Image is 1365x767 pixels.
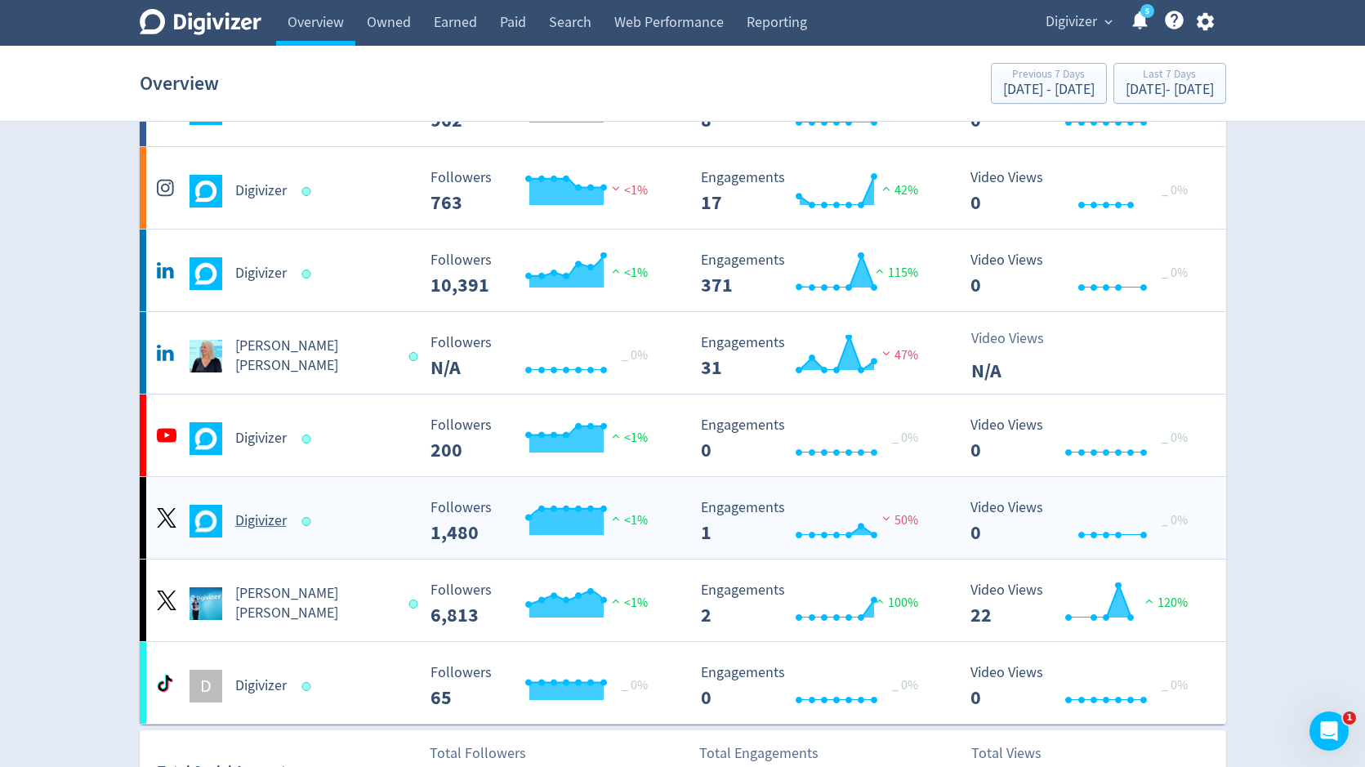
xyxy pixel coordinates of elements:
[1141,595,1158,607] img: positive-performance.svg
[1046,9,1097,35] span: Digivizer
[409,352,423,361] span: Data last synced: 14 Aug 2025, 4:02am (AEST)
[190,505,222,537] img: Digivizer undefined
[1343,711,1356,725] span: 1
[699,742,819,765] p: Total Engagements
[892,430,918,446] span: _ 0%
[140,230,1226,311] a: Digivizer undefinedDigivizer Followers --- Followers 10,391 <1% Engagements 371 Engagements 371 1...
[235,181,287,201] h5: Digivizer
[608,182,648,198] span: <1%
[608,595,624,607] img: positive-performance.svg
[962,582,1207,626] svg: Video Views 22
[1003,82,1095,97] div: [DATE] - [DATE]
[892,677,918,693] span: _ 0%
[235,337,395,376] h5: [PERSON_NAME] [PERSON_NAME]
[693,665,938,708] svg: Engagements 0
[301,187,315,196] span: Data last synced: 14 Aug 2025, 6:02am (AEST)
[190,587,222,620] img: Emma Lo Russo undefined
[878,347,894,359] img: negative-performance.svg
[962,252,1207,296] svg: Video Views 0
[693,582,938,626] svg: Engagements 2
[301,270,315,279] span: Data last synced: 14 Aug 2025, 4:02am (AEST)
[301,682,315,691] span: Data last synced: 14 Aug 2025, 6:02am (AEST)
[878,512,894,524] img: negative-performance.svg
[693,252,938,296] svg: Engagements 371
[301,517,315,526] span: Data last synced: 13 Aug 2025, 11:02pm (AEST)
[1113,63,1226,104] button: Last 7 Days[DATE]- [DATE]
[1003,69,1095,82] div: Previous 7 Days
[872,265,888,277] img: positive-performance.svg
[235,584,395,623] h5: [PERSON_NAME] [PERSON_NAME]
[693,335,938,378] svg: Engagements 31
[422,665,667,708] svg: Followers ---
[608,512,648,528] span: <1%
[608,430,624,442] img: positive-performance.svg
[422,582,667,626] svg: Followers ---
[1040,9,1117,35] button: Digivizer
[1126,82,1214,97] div: [DATE] - [DATE]
[190,340,222,372] img: Emma Lo Russo undefined
[971,742,1065,765] p: Total Views
[693,417,938,461] svg: Engagements 0
[1126,69,1214,82] div: Last 7 Days
[962,417,1207,461] svg: Video Views 0
[190,670,222,702] div: D
[140,560,1226,641] a: Emma Lo Russo undefined[PERSON_NAME] [PERSON_NAME] Followers --- Followers 6,813 <1% Engagements ...
[991,63,1107,104] button: Previous 7 Days[DATE] - [DATE]
[608,430,648,446] span: <1%
[140,395,1226,476] a: Digivizer undefinedDigivizer Followers --- Followers 200 <1% Engagements 0 Engagements 0 _ 0% Vid...
[1101,15,1116,29] span: expand_more
[409,600,423,609] span: Data last synced: 14 Aug 2025, 12:02pm (AEST)
[608,595,648,611] span: <1%
[971,328,1065,350] p: Video Views
[1162,512,1188,528] span: _ 0%
[962,500,1207,543] svg: Video Views 0
[422,500,667,543] svg: Followers ---
[235,676,287,696] h5: Digivizer
[872,265,918,281] span: 115%
[872,595,918,611] span: 100%
[190,175,222,207] img: Digivizer undefined
[140,477,1226,559] a: Digivizer undefinedDigivizer Followers --- Followers 1,480 <1% Engagements 1 Engagements 1 50% Vi...
[878,182,894,194] img: positive-performance.svg
[693,500,938,543] svg: Engagements 1
[962,170,1207,213] svg: Video Views 0
[430,742,526,765] p: Total Followers
[1162,677,1188,693] span: _ 0%
[608,265,648,281] span: <1%
[693,170,938,213] svg: Engagements 17
[190,257,222,290] img: Digivizer undefined
[190,422,222,455] img: Digivizer undefined
[622,347,648,363] span: _ 0%
[878,347,918,363] span: 47%
[1162,430,1188,446] span: _ 0%
[235,429,287,448] h5: Digivizer
[422,170,667,213] svg: Followers ---
[1309,711,1349,751] iframe: Intercom live chat
[872,595,888,607] img: positive-performance.svg
[878,512,918,528] span: 50%
[301,435,315,444] span: Data last synced: 14 Aug 2025, 12:02am (AEST)
[1140,4,1154,18] a: 5
[1144,6,1149,17] text: 5
[608,182,624,194] img: negative-performance.svg
[622,677,648,693] span: _ 0%
[962,665,1207,708] svg: Video Views 0
[422,417,667,461] svg: Followers ---
[140,312,1226,394] a: Emma Lo Russo undefined[PERSON_NAME] [PERSON_NAME] Followers --- _ 0% Followers N/A Engagements 3...
[422,335,667,378] svg: Followers ---
[140,57,219,109] h1: Overview
[608,512,624,524] img: positive-performance.svg
[1162,265,1188,281] span: _ 0%
[235,264,287,283] h5: Digivizer
[140,147,1226,229] a: Digivizer undefinedDigivizer Followers --- Followers 763 <1% Engagements 17 Engagements 17 42% Vi...
[608,265,624,277] img: positive-performance.svg
[1141,595,1188,611] span: 120%
[140,642,1226,724] a: DDigivizer Followers --- _ 0% Followers 65 Engagements 0 Engagements 0 _ 0% Video Views 0 Video V...
[1162,182,1188,198] span: _ 0%
[235,511,287,531] h5: Digivizer
[422,252,667,296] svg: Followers ---
[971,356,1065,386] p: N/A
[878,182,918,198] span: 42%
